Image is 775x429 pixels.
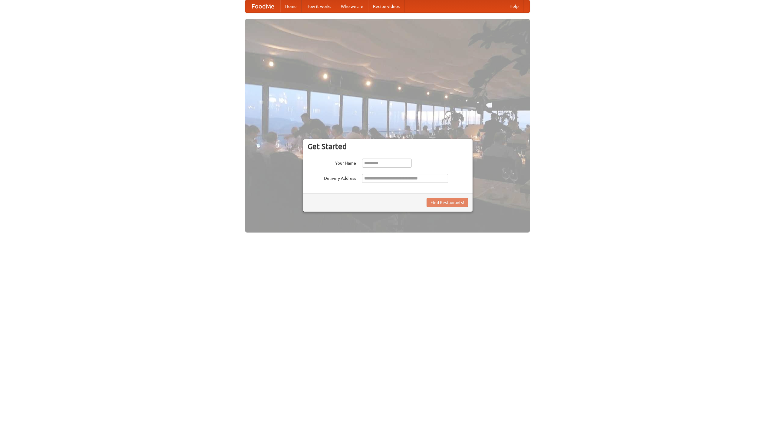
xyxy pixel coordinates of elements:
a: FoodMe [246,0,280,12]
h3: Get Started [308,142,468,151]
button: Find Restaurants! [427,198,468,207]
label: Delivery Address [308,174,356,181]
a: Who we are [336,0,368,12]
a: How it works [302,0,336,12]
a: Help [505,0,523,12]
label: Your Name [308,159,356,166]
a: Recipe videos [368,0,404,12]
a: Home [280,0,302,12]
